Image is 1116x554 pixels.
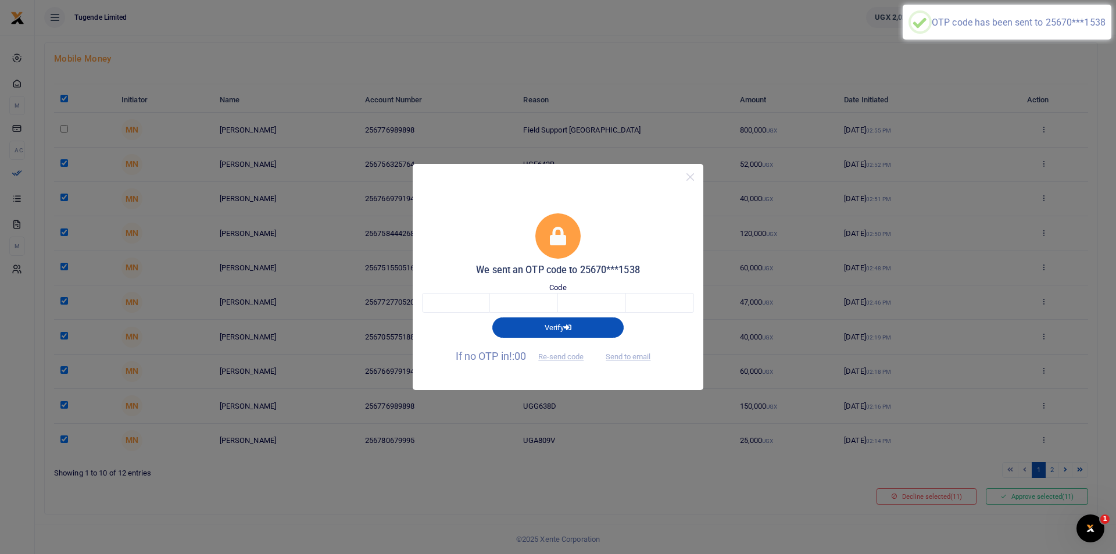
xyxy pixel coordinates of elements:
[456,350,594,362] span: If no OTP in
[509,350,526,362] span: !:00
[1100,514,1110,524] span: 1
[492,317,624,337] button: Verify
[549,282,566,294] label: Code
[932,17,1106,28] div: OTP code has been sent to 25670***1538
[1076,514,1104,542] iframe: Intercom live chat
[422,265,694,276] h5: We sent an OTP code to 25670***1538
[682,169,699,185] button: Close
